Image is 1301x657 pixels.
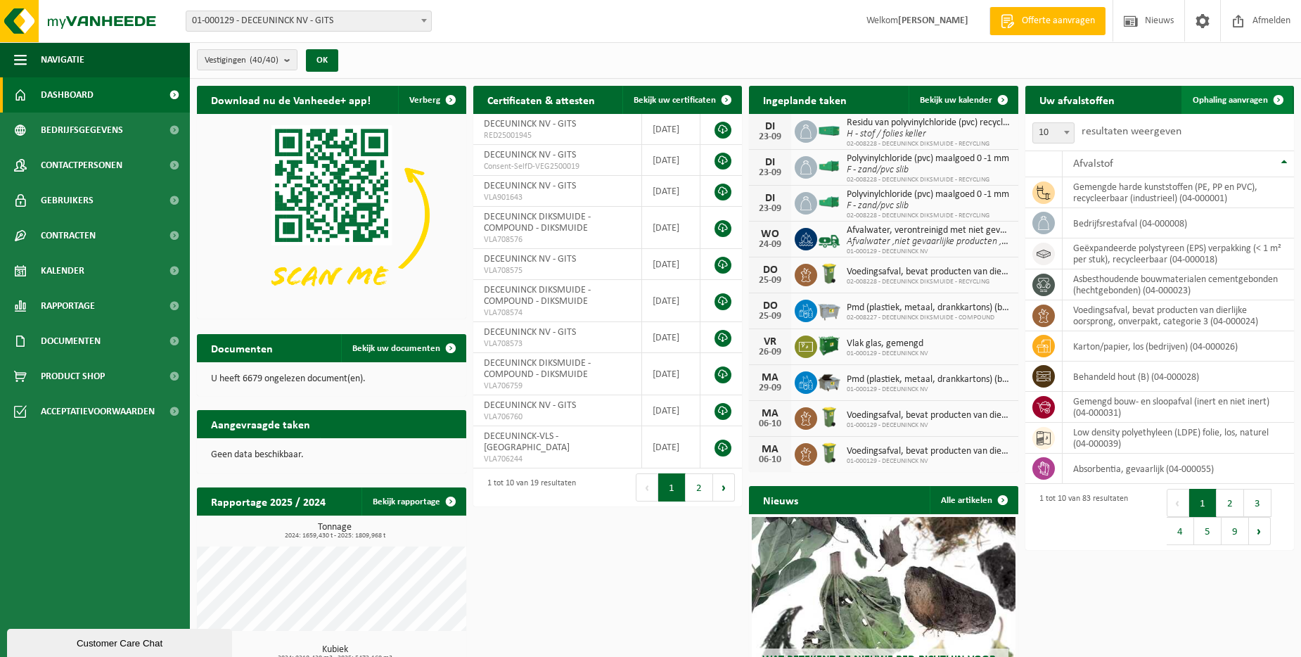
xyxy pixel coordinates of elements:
[817,405,841,429] img: WB-0140-HPE-GN-50
[713,473,735,502] button: Next
[756,157,784,168] div: DI
[847,225,1011,236] span: Afvalwater, verontreinigd met niet gevaarlijke producten
[484,358,591,380] span: DECEUNINCK DIKSMUIDE - COMPOUND - DIKSMUIDE
[480,472,576,503] div: 1 tot 10 van 19 resultaten
[41,218,96,253] span: Contracten
[204,532,466,540] span: 2024: 1659,430 t - 2025: 1809,968 t
[41,324,101,359] span: Documenten
[484,285,591,307] span: DECEUNINCK DIKSMUIDE - COMPOUND - DIKSMUIDE
[484,307,631,319] span: VLA708574
[847,117,1011,129] span: Residu van polyvinylchloride (pvc) recyclage
[642,207,700,249] td: [DATE]
[484,338,631,350] span: VLA708573
[817,333,841,357] img: CR-BO-1C-1900-MET-01
[642,145,700,176] td: [DATE]
[204,523,466,540] h3: Tonnage
[847,200,909,211] i: F - zand/pvc slib
[41,394,155,429] span: Acceptatievoorwaarden
[817,196,841,208] img: HK-XO-16-GN-00
[484,161,631,172] span: Consent-SelfD-VEG2500019
[909,86,1017,114] a: Bekijk uw kalender
[847,350,928,358] span: 01-000129 - DECEUNINCK NV
[817,441,841,465] img: WB-0140-HPE-GN-50
[1244,489,1271,517] button: 3
[847,129,926,139] i: H - stof / folies keller
[847,267,1011,278] span: Voedingsafval, bevat producten van dierlijke oorsprong, onverpakt, categorie 3
[484,234,631,245] span: VLA708576
[847,236,1052,247] i: Afvalwater ,niet gevaarlijke producten ,afspuitplaats
[484,412,631,423] span: VLA706760
[847,248,1011,256] span: 01-000129 - DECEUNINCK NV
[642,114,700,145] td: [DATE]
[484,327,576,338] span: DECEUNINCK NV - GITS
[634,96,716,105] span: Bekijk uw certificaten
[642,280,700,322] td: [DATE]
[186,11,432,32] span: 01-000129 - DECEUNINCK NV - GITS
[817,369,841,393] img: WB-5000-GAL-GY-01
[484,119,576,129] span: DECEUNINCK NV - GITS
[41,42,84,77] span: Navigatie
[250,56,278,65] count: (40/40)
[1063,238,1295,269] td: geëxpandeerde polystyreen (EPS) verpakking (< 1 m² per stuk), recycleerbaar (04-000018)
[636,473,658,502] button: Previous
[1249,517,1271,545] button: Next
[847,314,1011,322] span: 02-008227 - DECEUNINCK DIKSMUIDE - COMPOUND
[1073,158,1113,170] span: Afvalstof
[920,96,992,105] span: Bekijk uw kalender
[847,410,1011,421] span: Voedingsafval, bevat producten van dierlijke oorsprong, onverpakt, categorie 3
[658,473,686,502] button: 1
[1063,208,1295,238] td: bedrijfsrestafval (04-000008)
[847,278,1011,286] span: 02-008228 - DECEUNINCK DIKSMUIDE - RECYCLING
[756,419,784,429] div: 06-10
[306,49,338,72] button: OK
[352,344,440,353] span: Bekijk uw documenten
[756,300,784,312] div: DO
[484,265,631,276] span: VLA708575
[756,121,784,132] div: DI
[989,7,1105,35] a: Offerte aanvragen
[756,168,784,178] div: 23-09
[847,153,1009,165] span: Polyvinylchloride (pvc) maalgoed 0 -1 mm
[484,130,631,141] span: RED25001945
[686,473,713,502] button: 2
[1194,517,1222,545] button: 5
[817,262,841,286] img: WB-0140-HPE-GN-50
[756,240,784,250] div: 24-09
[847,457,1011,466] span: 01-000129 - DECEUNINCK NV
[197,49,297,70] button: Vestigingen(40/40)
[484,381,631,392] span: VLA706759
[186,11,431,31] span: 01-000129 - DECEUNINCK NV - GITS
[847,421,1011,430] span: 01-000129 - DECEUNINCK NV
[484,192,631,203] span: VLA901643
[756,408,784,419] div: MA
[847,374,1011,385] span: Pmd (plastiek, metaal, drankkartons) (bedrijven)
[756,347,784,357] div: 26-09
[484,454,631,465] span: VLA706244
[847,385,1011,394] span: 01-000129 - DECEUNINCK NV
[756,312,784,321] div: 25-09
[41,113,123,148] span: Bedrijfsgegevens
[41,288,95,324] span: Rapportage
[1063,392,1295,423] td: gemengd bouw- en sloopafval (inert en niet inert) (04-000031)
[1181,86,1293,114] a: Ophaling aanvragen
[642,395,700,426] td: [DATE]
[484,181,576,191] span: DECEUNINCK NV - GITS
[756,193,784,204] div: DI
[197,410,324,438] h2: Aangevraagde taken
[930,486,1017,514] a: Alle artikelen
[642,322,700,353] td: [DATE]
[341,334,465,362] a: Bekijk uw documenten
[847,302,1011,314] span: Pmd (plastiek, metaal, drankkartons) (bedrijven)
[1063,269,1295,300] td: asbesthoudende bouwmaterialen cementgebonden (hechtgebonden) (04-000023)
[817,226,841,250] img: BL-LQ-LV
[197,487,340,515] h2: Rapportage 2025 / 2024
[1193,96,1268,105] span: Ophaling aanvragen
[847,176,1009,184] span: 02-008228 - DECEUNINCK DIKSMUIDE - RECYCLING
[847,189,1009,200] span: Polyvinylchloride (pvc) maalgoed 0 -1 mm
[398,86,465,114] button: Verberg
[847,140,1011,148] span: 02-008228 - DECEUNINCK DIKSMUIDE - RECYCLING
[847,212,1009,220] span: 02-008228 - DECEUNINCK DIKSMUIDE - RECYCLING
[7,626,235,657] iframe: chat widget
[1032,487,1128,547] div: 1 tot 10 van 83 resultaten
